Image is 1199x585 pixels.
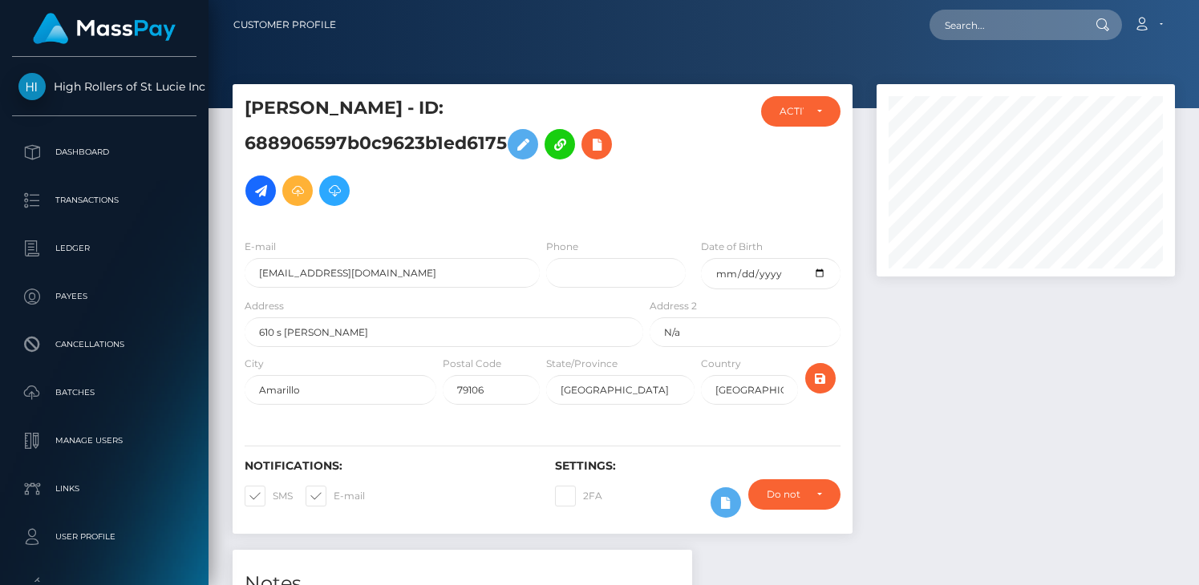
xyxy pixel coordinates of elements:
[18,477,190,501] p: Links
[12,373,196,413] a: Batches
[18,381,190,405] p: Batches
[245,240,276,254] label: E-mail
[12,228,196,268] a: Ledger
[18,236,190,260] p: Ledger
[12,421,196,461] a: Manage Users
[245,357,264,371] label: City
[12,517,196,557] a: User Profile
[12,180,196,220] a: Transactions
[701,240,763,254] label: Date of Birth
[245,486,293,506] label: SMS
[245,96,634,214] h5: [PERSON_NAME] - ID: 688906597b0c9623b1ed6175
[701,357,741,371] label: Country
[18,73,46,100] img: High Rollers of St Lucie Inc
[245,299,284,313] label: Address
[33,13,176,44] img: MassPay Logo
[12,325,196,365] a: Cancellations
[443,357,501,371] label: Postal Code
[306,486,365,506] label: E-mail
[767,488,804,501] div: Do not require
[18,140,190,164] p: Dashboard
[18,429,190,453] p: Manage Users
[18,525,190,549] p: User Profile
[555,486,602,506] label: 2FA
[245,459,531,473] h6: Notifications:
[12,469,196,509] a: Links
[18,284,190,309] p: Payees
[233,8,336,42] a: Customer Profile
[245,175,276,206] a: Initiate Payout
[748,479,841,510] button: Do not require
[780,105,804,118] div: ACTIVE
[18,188,190,212] p: Transactions
[18,333,190,357] p: Cancellations
[761,96,841,127] button: ACTIVE
[555,459,841,473] h6: Settings:
[650,299,697,313] label: Address 2
[546,240,578,254] label: Phone
[12,276,196,317] a: Payees
[12,132,196,172] a: Dashboard
[546,357,618,371] label: State/Province
[12,79,196,94] span: High Rollers of St Lucie Inc
[930,10,1080,40] input: Search...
